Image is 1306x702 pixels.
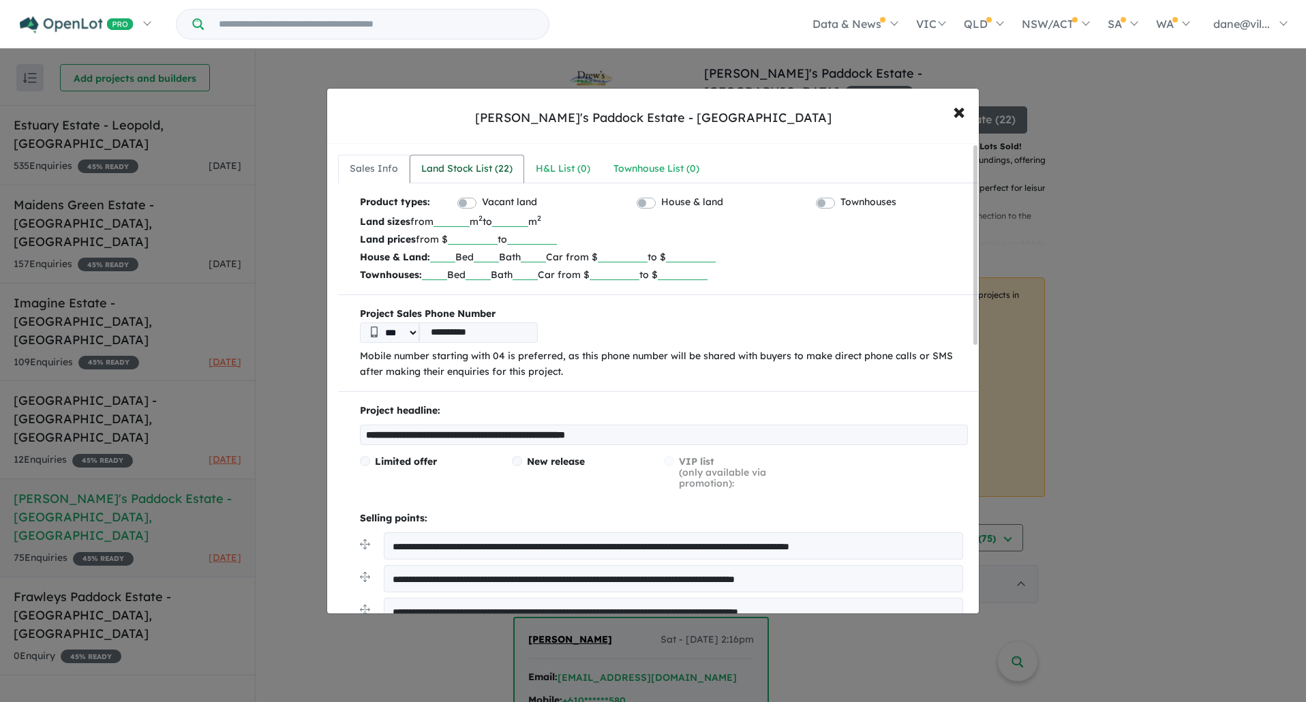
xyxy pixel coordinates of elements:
sup: 2 [479,213,483,223]
p: Mobile number starting with 04 is preferred, as this phone number will be shared with buyers to m... [360,348,968,381]
b: Project Sales Phone Number [360,306,968,322]
b: Land sizes [360,215,410,228]
span: × [953,96,965,125]
label: Vacant land [482,194,537,211]
div: Townhouse List ( 0 ) [613,161,699,177]
p: Project headline: [360,403,968,419]
p: Bed Bath Car from $ to $ [360,266,968,284]
div: Land Stock List ( 22 ) [421,161,513,177]
label: House & land [661,194,723,211]
img: Phone icon [371,326,378,337]
div: [PERSON_NAME]'s Paddock Estate - [GEOGRAPHIC_DATA] [475,109,832,127]
b: Land prices [360,233,416,245]
img: drag.svg [360,605,370,615]
p: from $ to [360,230,968,248]
b: House & Land: [360,251,430,263]
sup: 2 [537,213,541,223]
img: Openlot PRO Logo White [20,16,134,33]
p: Bed Bath Car from $ to $ [360,248,968,266]
div: Sales Info [350,161,398,177]
input: Try estate name, suburb, builder or developer [207,10,546,39]
span: Limited offer [375,455,437,468]
p: Selling points: [360,510,968,527]
b: Townhouses: [360,269,422,281]
span: New release [527,455,585,468]
span: dane@vil... [1213,17,1270,31]
label: Townhouses [840,194,896,211]
img: drag.svg [360,539,370,549]
b: Product types: [360,194,430,213]
div: H&L List ( 0 ) [536,161,590,177]
p: from m to m [360,213,968,230]
img: drag.svg [360,572,370,582]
